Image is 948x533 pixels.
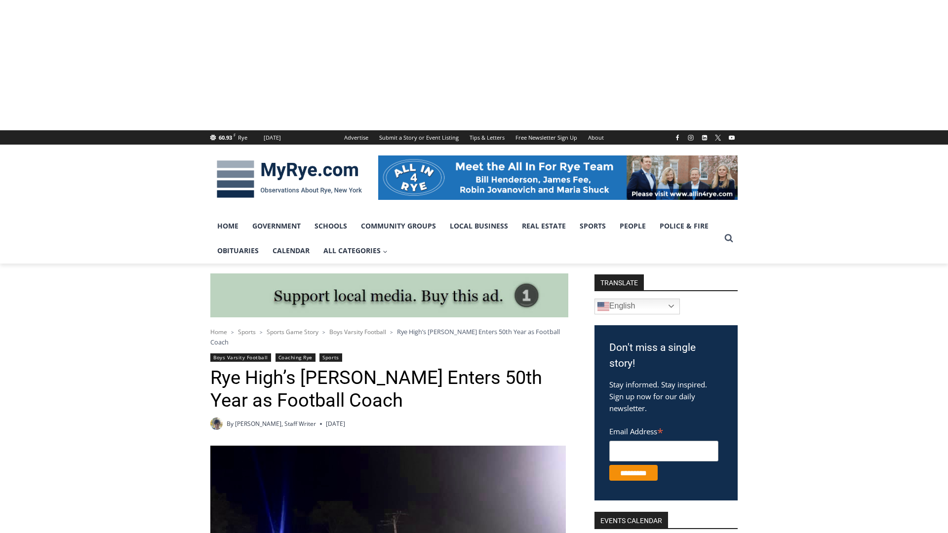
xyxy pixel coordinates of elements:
button: View Search Form [720,229,738,247]
img: en [597,301,609,312]
a: Boys Varsity Football [210,353,271,362]
h1: Rye High’s [PERSON_NAME] Enters 50th Year as Football Coach [210,367,568,412]
a: Police & Fire [653,214,715,238]
a: Local Business [443,214,515,238]
nav: Breadcrumbs [210,327,568,347]
a: X [712,132,724,144]
a: Real Estate [515,214,573,238]
span: > [322,329,325,336]
a: Community Groups [354,214,443,238]
a: Linkedin [699,132,711,144]
strong: TRANSLATE [594,274,644,290]
a: Submit a Story or Event Listing [374,130,464,145]
span: F [234,132,236,138]
img: (PHOTO: MyRye.com 2024 Head Intern, Editor and now Staff Writer Charlie Morris. Contributed.)Char... [210,418,223,430]
a: Sports [573,214,613,238]
span: All Categories [323,245,388,256]
img: support local media, buy this ad [210,273,568,318]
time: [DATE] [326,419,345,428]
div: Rye [238,133,247,142]
h3: Don't miss a single story! [609,340,723,371]
label: Email Address [609,421,718,439]
span: 60.93 [219,134,232,141]
a: Calendar [266,238,316,263]
a: Instagram [685,132,697,144]
span: Rye High’s [PERSON_NAME] Enters 50th Year as Football Coach [210,327,560,346]
a: Boys Varsity Football [329,328,386,336]
nav: Primary Navigation [210,214,720,264]
a: Facebook [671,132,683,144]
a: [PERSON_NAME], Staff Writer [235,419,316,428]
a: Author image [210,418,223,430]
span: > [260,329,263,336]
img: All in for Rye [378,155,738,200]
a: YouTube [726,132,738,144]
span: By [227,419,234,428]
a: Home [210,328,227,336]
a: Sports Game Story [267,328,318,336]
a: Sports [319,353,342,362]
a: Obituaries [210,238,266,263]
a: Tips & Letters [464,130,510,145]
a: Schools [308,214,354,238]
a: English [594,299,680,314]
a: Free Newsletter Sign Up [510,130,583,145]
span: > [390,329,393,336]
a: About [583,130,609,145]
span: > [231,329,234,336]
a: All Categories [316,238,395,263]
p: Stay informed. Stay inspired. Sign up now for our daily newsletter. [609,379,723,414]
a: Coaching Rye [276,353,316,362]
a: Sports [238,328,256,336]
div: [DATE] [264,133,281,142]
a: Government [245,214,308,238]
a: Advertise [339,130,374,145]
nav: Secondary Navigation [339,130,609,145]
a: People [613,214,653,238]
img: MyRye.com [210,153,368,205]
a: Home [210,214,245,238]
h2: Events Calendar [594,512,668,529]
